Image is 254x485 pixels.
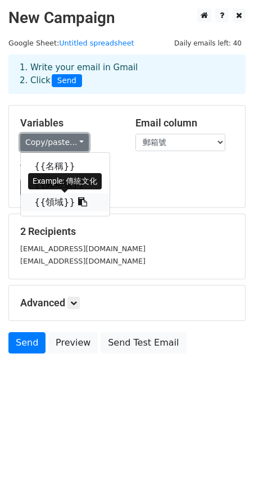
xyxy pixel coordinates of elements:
a: Send [8,332,46,353]
a: {{領域}} [21,193,110,211]
h5: 2 Recipients [20,225,234,238]
small: [EMAIL_ADDRESS][DOMAIN_NAME] [20,257,146,265]
iframe: Chat Widget [198,431,254,485]
span: Daily emails left: 40 [170,37,246,49]
div: Example: 傳統文化 [28,173,102,189]
a: Preview [48,332,98,353]
small: [EMAIL_ADDRESS][DOMAIN_NAME] [20,244,146,253]
h2: New Campaign [8,8,246,28]
h5: Variables [20,117,119,129]
a: Daily emails left: 40 [170,39,246,47]
h5: Advanced [20,297,234,309]
small: Google Sheet: [8,39,134,47]
div: 1. Write your email in Gmail 2. Click [11,61,243,87]
a: {{名稱}} [21,157,110,175]
a: Untitled spreadsheet [59,39,134,47]
div: 聊天小组件 [198,431,254,485]
a: Copy/paste... [20,134,89,151]
a: Send Test Email [101,332,186,353]
h5: Email column [135,117,234,129]
a: {{郵箱號}} [21,175,110,193]
span: Send [52,74,82,88]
